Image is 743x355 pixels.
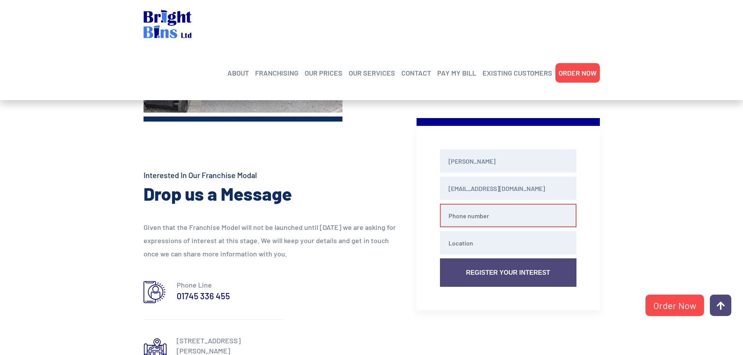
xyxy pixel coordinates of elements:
[440,177,576,200] input: Email address
[559,67,597,79] a: ORDER NOW
[177,280,284,290] p: Phone Line
[349,67,395,79] a: OUR SERVICES
[255,67,298,79] a: FRANCHISING
[177,290,230,302] a: 01745 336 455
[144,170,405,180] h4: Interested In Our Franchise Modal
[305,67,342,79] a: OUR PRICES
[144,182,405,205] h2: Drop us a Message
[144,221,405,260] p: Given that the Franchise Model will not be launched until [DATE] we are asking for expressions of...
[440,204,576,227] input: Phone number
[440,231,576,254] input: Location
[645,295,704,316] a: Order Now
[227,67,249,79] a: ABOUT
[437,67,476,79] a: PAY MY BILL
[440,149,576,173] input: Your name
[401,67,431,79] a: CONTACT
[482,67,552,79] a: EXISTING CUSTOMERS
[440,258,576,287] button: Register Your Interest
